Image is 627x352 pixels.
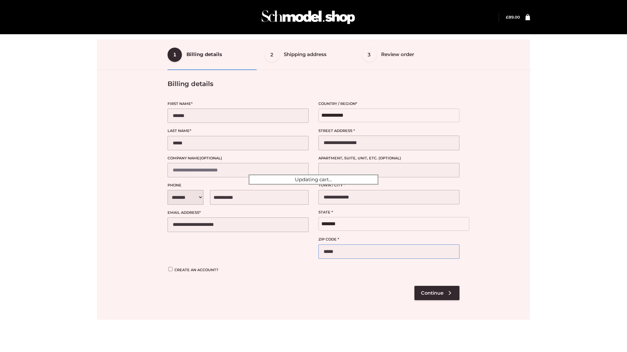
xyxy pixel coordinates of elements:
a: £89.00 [506,15,520,20]
img: Schmodel Admin 964 [259,4,357,30]
bdi: 89.00 [506,15,520,20]
div: Updating cart... [249,174,378,185]
span: £ [506,15,508,20]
